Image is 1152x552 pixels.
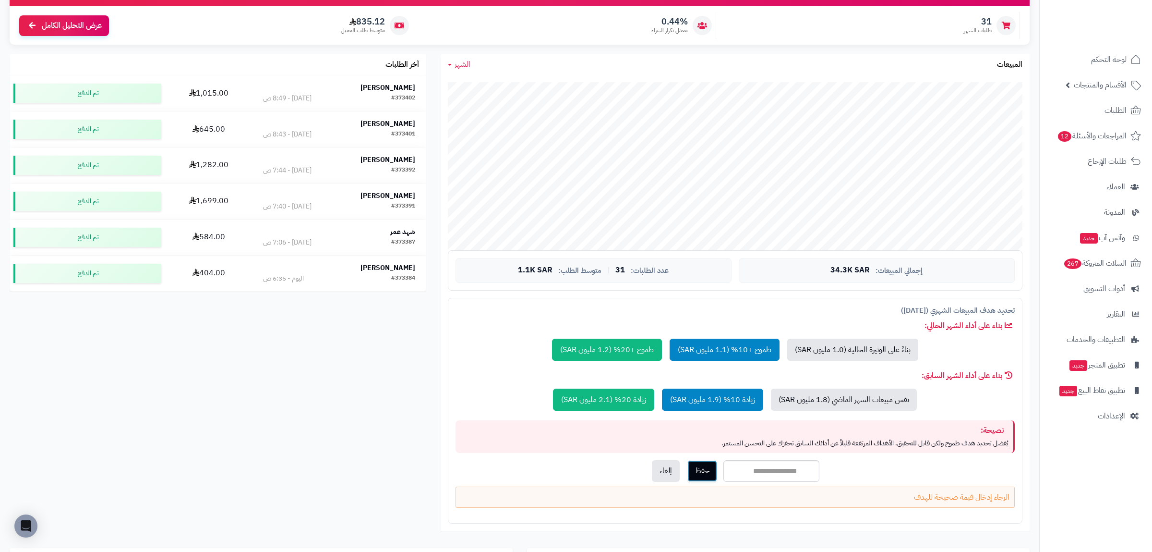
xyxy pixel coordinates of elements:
button: بناءً على الوتيرة الحالية (1.0 مليون SAR) [787,339,918,361]
strong: [PERSON_NAME] [360,263,415,273]
strong: شهد عمر [390,227,415,237]
a: المراجعات والأسئلة12 [1045,124,1146,147]
div: #373391 [391,202,415,211]
span: جديد [1080,233,1098,244]
a: الطلبات [1045,99,1146,122]
a: السلات المتروكة267 [1045,252,1146,275]
span: التطبيقات والخدمات [1067,333,1125,346]
strong: [PERSON_NAME] [360,191,415,201]
span: 34.3K SAR [830,266,870,275]
strong: [PERSON_NAME] [360,83,415,93]
div: Open Intercom Messenger [14,515,37,538]
div: نصيحة: [460,425,1008,436]
div: #373402 [391,94,415,103]
div: تم الدفع [13,228,161,247]
strong: [PERSON_NAME] [360,155,415,165]
a: طلبات الإرجاع [1045,150,1146,173]
button: إلغاء [652,460,680,482]
span: طلبات الشهر [964,26,992,35]
span: 12 [1058,131,1072,142]
p: يُفضل تحديد هدف طموح ولكن قابل للتحقيق. الأهداف المرتفعة قليلاً عن أدائك السابق تحفزك على التحسن ... [460,439,1008,448]
span: 31 [964,16,992,27]
a: العملاء [1045,175,1146,198]
div: #373387 [391,238,415,247]
span: عرض التحليل الكامل [42,20,102,31]
span: تطبيق نقاط البيع [1058,384,1125,397]
span: الطلبات [1104,104,1127,117]
span: معدل تكرار الشراء [651,26,688,35]
span: 835.12 [341,16,385,27]
div: تم الدفع [13,84,161,103]
span: العملاء [1106,180,1125,194]
strong: [PERSON_NAME] [360,119,415,129]
div: [DATE] - 7:44 ص [263,166,312,175]
button: حفظ [687,460,717,482]
span: جديد [1069,360,1087,371]
span: 31 [615,266,625,275]
button: طموح +20% (1.2 مليون SAR) [552,339,662,361]
div: تم الدفع [13,192,161,211]
h3: آخر الطلبات [385,61,419,69]
td: 1,699.00 [165,184,252,219]
span: تطبيق المتجر [1068,358,1125,372]
span: الإعدادات [1098,409,1125,423]
span: أدوات التسويق [1083,282,1125,295]
a: لوحة التحكم [1045,48,1146,71]
a: الإعدادات [1045,405,1146,428]
div: [DATE] - 7:06 ص [263,238,312,247]
span: المراجعات والأسئلة [1057,129,1127,143]
a: التقارير [1045,303,1146,326]
button: نفس مبيعات الشهر الماضي (1.8 مليون SAR) [771,389,917,411]
div: تم الدفع [13,120,161,139]
span: وآتس آب [1079,231,1125,245]
a: وآتس آبجديد [1045,226,1146,249]
a: المدونة [1045,201,1146,224]
span: التقارير [1107,307,1125,321]
td: 584.00 [165,220,252,255]
a: الشهر [448,59,470,70]
span: عدد الطلبات: [631,267,669,275]
span: جديد [1059,386,1077,396]
td: 404.00 [165,256,252,291]
td: 645.00 [165,111,252,147]
a: تطبيق نقاط البيعجديد [1045,379,1146,402]
a: تطبيق المتجرجديد [1045,354,1146,377]
span: 267 [1064,258,1082,270]
span: إجمالي المبيعات: [876,267,923,275]
div: #373392 [391,166,415,175]
span: 1.1K SAR [518,266,552,275]
td: 1,282.00 [165,147,252,183]
div: اليوم - 6:35 ص [263,274,304,283]
button: زيادة 10% (1.9 مليون SAR) [662,389,763,411]
span: طلبات الإرجاع [1088,155,1127,168]
td: 1,015.00 [165,75,252,111]
img: logo-2.png [1087,22,1143,42]
div: #373401 [391,130,415,139]
span: الأقسام والمنتجات [1074,78,1127,92]
h3: المبيعات [997,61,1022,69]
span: متوسط طلب العميل [341,26,385,35]
div: #373384 [391,274,415,283]
a: التطبيقات والخدمات [1045,328,1146,351]
div: [DATE] - 8:49 ص [263,94,312,103]
span: | [607,267,610,274]
div: [DATE] - 7:40 ص [263,202,312,211]
span: لوحة التحكم [1091,53,1127,66]
div: تم الدفع [13,156,161,175]
div: [DATE] - 8:43 ص [263,130,312,139]
div: تم الدفع [13,264,161,283]
a: عرض التحليل الكامل [19,15,109,36]
div: الرجاء إدخال قيمة صحيحة للهدف [456,487,1015,508]
div: بناء على أداء الشهر الحالي: [456,320,1015,331]
span: المدونة [1104,206,1125,219]
a: أدوات التسويق [1045,277,1146,300]
button: زيادة 20% (2.1 مليون SAR) [553,389,654,411]
span: متوسط الطلب: [558,267,601,275]
div: تحديد هدف المبيعات الشهري ([DATE]) [456,306,1015,316]
span: 0.44% [651,16,688,27]
span: الشهر [455,59,470,70]
div: بناء على أداء الشهر السابق: [456,370,1015,381]
button: طموح +10% (1.1 مليون SAR) [670,339,780,361]
span: السلات المتروكة [1063,257,1127,270]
